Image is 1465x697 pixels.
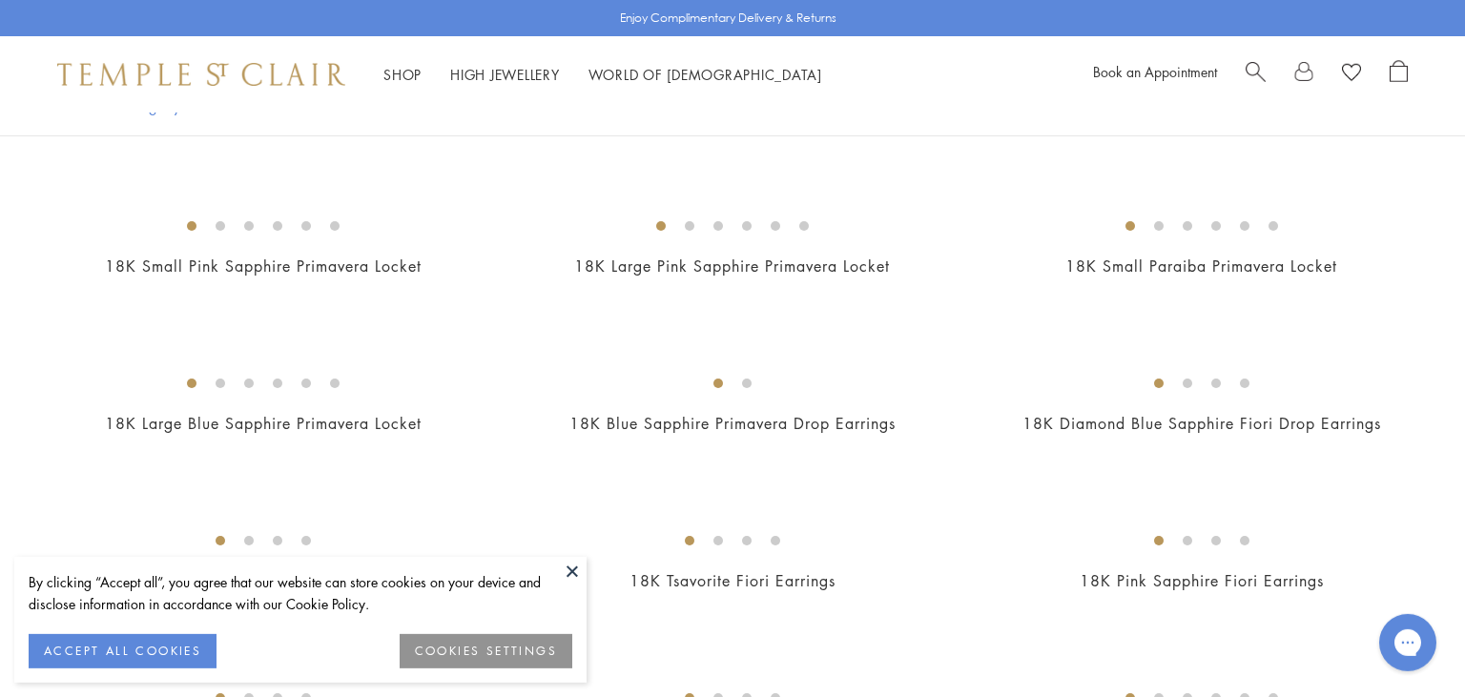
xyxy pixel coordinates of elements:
a: 18K Tsavorite Fiori Earrings [629,570,836,591]
a: 18K Blue Sapphire Primavera Drop Earrings [569,413,896,434]
a: 18K Large Blue Sapphire Primavera Locket [105,413,422,434]
a: Open Shopping Bag [1390,60,1408,89]
button: ACCEPT ALL COOKIES [29,634,217,668]
a: 18K Large Pink Sapphire Primavera Locket [574,256,890,277]
button: COOKIES SETTINGS [400,634,572,668]
a: 18K Small Pink Sapphire Primavera Locket [105,256,422,277]
p: Enjoy Complimentary Delivery & Returns [620,9,836,28]
a: 18K Diamond Blue Sapphire Fiori Drop Earrings [1022,413,1381,434]
a: View Wishlist [1342,60,1361,89]
div: By clicking “Accept all”, you agree that our website can store cookies on your device and disclos... [29,571,572,615]
a: World of [DEMOGRAPHIC_DATA]World of [DEMOGRAPHIC_DATA] [588,65,822,84]
img: Temple St. Clair [57,63,345,86]
a: 18K Pink Sapphire Fiori Earrings [1080,570,1324,591]
a: Search [1246,60,1266,89]
a: High JewelleryHigh Jewellery [450,65,560,84]
a: ShopShop [383,65,422,84]
a: 18K Small Paraiba Primavera Locket [1065,256,1337,277]
nav: Main navigation [383,63,822,87]
a: Book an Appointment [1093,62,1217,81]
iframe: Gorgias live chat messenger [1370,607,1446,678]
